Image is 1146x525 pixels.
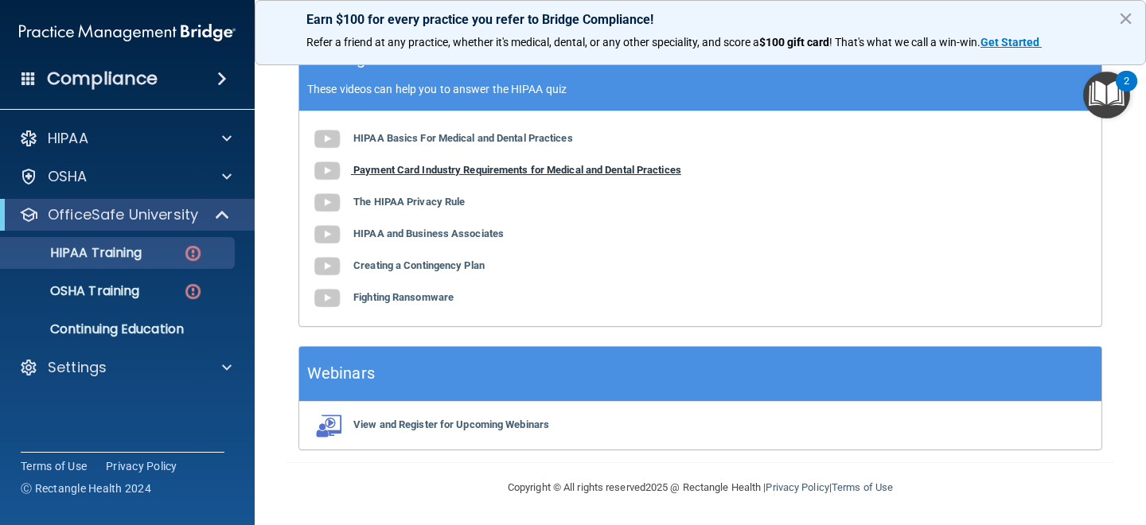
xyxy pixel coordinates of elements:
b: HIPAA Basics For Medical and Dental Practices [353,132,573,144]
p: HIPAA Training [10,245,142,261]
a: Terms of Use [21,458,87,474]
img: danger-circle.6113f641.png [183,243,203,263]
a: HIPAA [19,129,232,148]
img: gray_youtube_icon.38fcd6cc.png [311,251,343,282]
a: Get Started [980,36,1042,49]
button: Close [1118,6,1133,31]
b: HIPAA and Business Associates [353,227,504,239]
img: gray_youtube_icon.38fcd6cc.png [311,155,343,187]
div: 2 [1124,81,1129,102]
b: The HIPAA Privacy Rule [353,196,465,208]
div: Copyright © All rights reserved 2025 @ Rectangle Health | | [410,462,991,513]
p: OfficeSafe University [48,205,198,224]
img: gray_youtube_icon.38fcd6cc.png [311,282,343,314]
b: Payment Card Industry Requirements for Medical and Dental Practices [353,164,681,176]
a: Privacy Policy [766,481,828,493]
a: OfficeSafe University [19,205,231,224]
b: Fighting Ransomware [353,291,454,303]
h5: Webinars [307,360,375,387]
img: webinarIcon.c7ebbf15.png [311,414,343,437]
img: PMB logo [19,17,236,49]
p: HIPAA [48,129,88,148]
b: Creating a Contingency Plan [353,259,485,271]
span: Refer a friend at any practice, whether it's medical, dental, or any other speciality, and score a [306,36,759,49]
p: Continuing Education [10,321,228,337]
p: Settings [48,358,107,377]
p: These videos can help you to answer the HIPAA quiz [307,83,1093,95]
span: ! That's what we call a win-win. [829,36,980,49]
b: View and Register for Upcoming Webinars [353,418,549,430]
strong: $100 gift card [759,36,829,49]
span: Ⓒ Rectangle Health 2024 [21,480,151,496]
h4: Compliance [47,68,158,90]
a: Terms of Use [832,481,893,493]
img: gray_youtube_icon.38fcd6cc.png [311,123,343,155]
a: Privacy Policy [106,458,177,474]
p: OSHA Training [10,283,139,299]
a: OSHA [19,167,232,186]
strong: Get Started [980,36,1039,49]
img: gray_youtube_icon.38fcd6cc.png [311,219,343,251]
p: OSHA [48,167,88,186]
button: Open Resource Center, 2 new notifications [1083,72,1130,119]
img: danger-circle.6113f641.png [183,282,203,301]
img: gray_youtube_icon.38fcd6cc.png [311,187,343,219]
a: Settings [19,358,232,377]
p: Earn $100 for every practice you refer to Bridge Compliance! [306,12,1094,27]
